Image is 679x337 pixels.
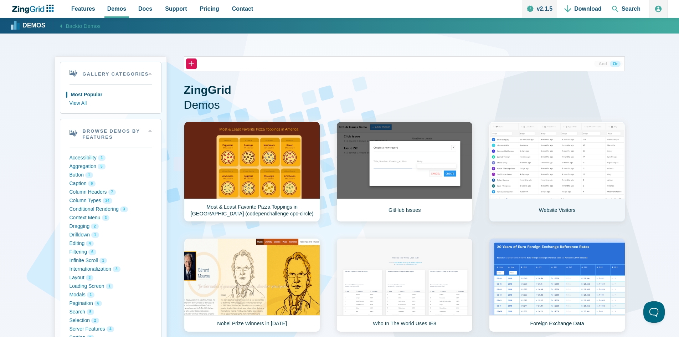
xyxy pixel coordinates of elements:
span: Pricing [200,4,219,14]
a: Backto Demos [53,21,101,30]
button: Button 1 [70,171,152,179]
a: Who In The World Uses IE8 [336,238,473,332]
strong: Demos [22,22,46,29]
strong: ZingGrid [184,83,231,96]
button: Server Features 4 [70,325,152,333]
button: Internationalization 3 [70,265,152,274]
button: Accessibility 1 [70,154,152,162]
summary: Browse Demos By Features [60,119,161,148]
button: Search 5 [70,308,152,316]
button: Infinite Scroll 1 [70,256,152,265]
span: Back [66,21,101,30]
button: Loading Screen 1 [70,282,152,291]
button: Aggregation 5 [70,162,152,171]
button: Dragging 2 [70,222,152,231]
button: Layout 3 [70,274,152,282]
button: Modals 1 [70,291,152,299]
button: Pagination 6 [70,299,152,308]
a: Nobel Prize Winners in [DATE] [184,238,320,332]
button: Drilldown 1 [70,231,152,239]
span: Contact [232,4,253,14]
button: Filtering 6 [70,248,152,256]
button: Column Headers 7 [70,188,152,196]
a: GitHub Issues [336,122,473,222]
span: Features [71,4,95,14]
span: Demos [107,4,126,14]
button: + [186,58,197,69]
button: Conditional Rendering 3 [70,205,152,214]
a: ZingChart Logo. Click to return to the homepage [11,5,57,14]
a: Website Visitors [489,122,625,222]
button: Most Popular [70,91,152,99]
a: Demos [12,20,46,31]
button: Selection 2 [70,316,152,325]
span: Docs [138,4,152,14]
span: to Demos [78,23,101,29]
button: Column Types 24 [70,196,152,205]
a: Foreign Exchange Data [489,238,625,332]
a: Most & Least Favorite Pizza Toppings in [GEOGRAPHIC_DATA] (codepenchallenge cpc-circle) [184,122,320,222]
button: Editing 4 [70,239,152,248]
summary: Gallery Categories [60,62,161,85]
button: Or [610,61,621,67]
iframe: Help Scout Beacon - Open [643,301,665,323]
span: Demos [184,98,625,113]
button: And [596,61,610,67]
button: View All [70,99,152,108]
span: Support [165,4,187,14]
button: Caption 6 [70,179,152,188]
button: Context Menu 3 [70,214,152,222]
